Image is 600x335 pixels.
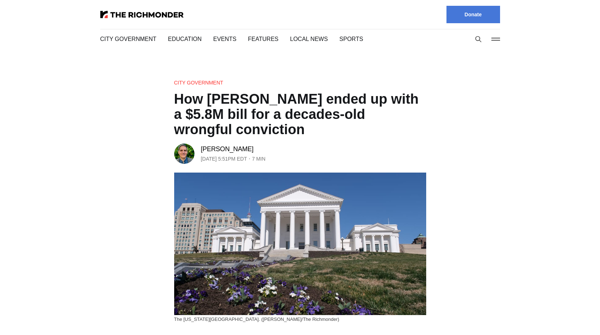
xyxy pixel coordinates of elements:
[539,299,600,335] iframe: portal-trigger
[174,173,426,315] img: How Richmond ended up with a $5.8M bill for a decades-old wrongful conviction
[100,11,184,18] img: The Richmonder
[174,80,223,86] a: City Government
[201,154,247,163] time: [DATE] 5:51PM EDT
[339,36,363,42] a: Sports
[290,36,328,42] a: Local News
[446,6,500,23] a: Donate
[252,154,265,163] span: 7 min
[174,317,339,322] span: The [US_STATE][GEOGRAPHIC_DATA]. ([PERSON_NAME]/The Richmonder)
[174,144,194,164] img: Graham Moomaw
[168,36,202,42] a: Education
[213,36,236,42] a: Events
[174,91,426,137] h1: How [PERSON_NAME] ended up with a $5.8M bill for a decades-old wrongful conviction
[100,36,156,42] a: City Government
[248,36,278,42] a: Features
[201,145,254,153] a: [PERSON_NAME]
[473,34,484,45] button: Search this site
